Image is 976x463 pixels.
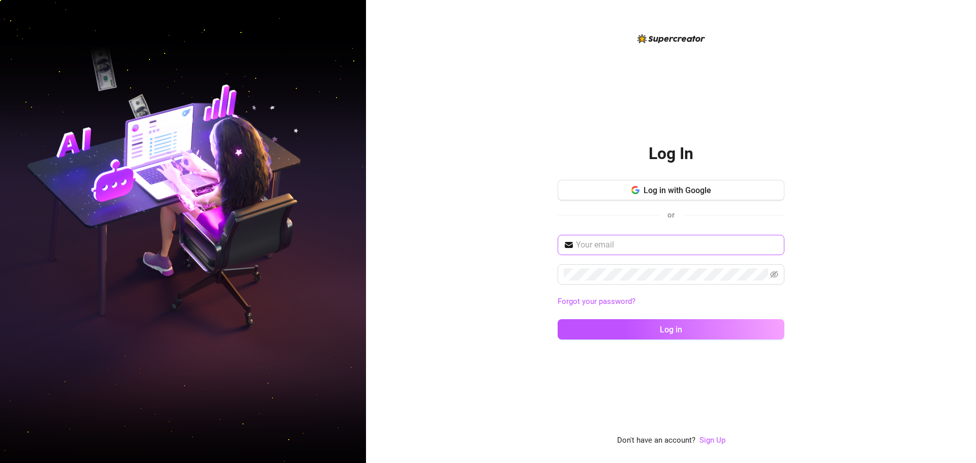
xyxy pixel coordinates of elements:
a: Sign Up [699,435,725,447]
span: Log in [660,325,682,334]
button: Log in with Google [558,180,784,200]
span: or [667,210,675,220]
a: Forgot your password? [558,297,635,306]
input: Your email [576,239,778,251]
span: Log in with Google [644,186,711,195]
a: Sign Up [699,436,725,445]
button: Log in [558,319,784,339]
h2: Log In [649,143,693,164]
span: Don't have an account? [617,435,695,447]
span: eye-invisible [770,270,778,279]
a: Forgot your password? [558,296,784,308]
img: logo-BBDzfeDw.svg [637,34,705,43]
